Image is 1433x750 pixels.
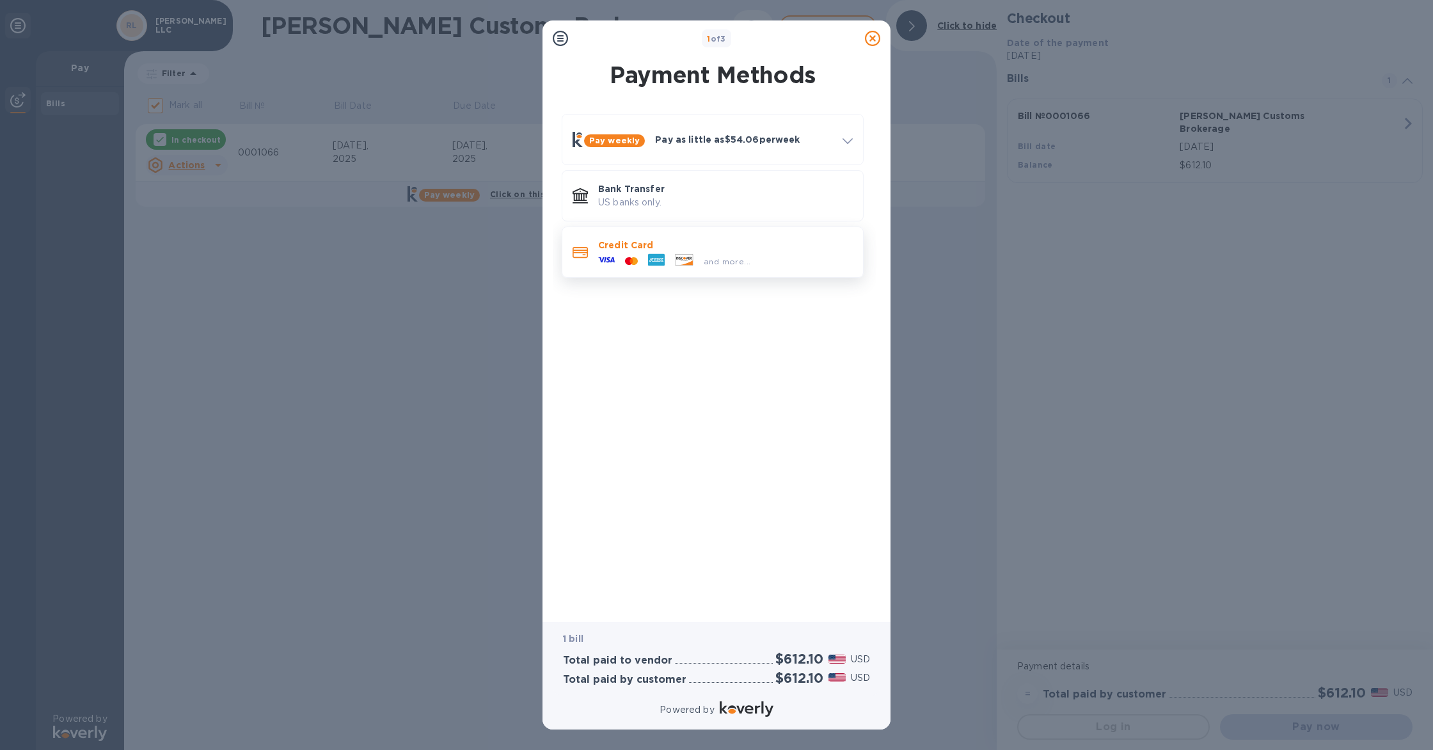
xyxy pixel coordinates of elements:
h2: $612.10 [775,651,823,667]
span: 1 [707,34,710,44]
img: USD [828,655,846,664]
p: Pay as little as $54.06 per week [655,133,832,146]
p: Bank Transfer [598,182,853,195]
h3: Total paid by customer [563,674,686,686]
b: of 3 [707,34,726,44]
p: USD [851,671,870,685]
h3: Total paid to vendor [563,655,672,667]
p: Powered by [660,703,714,717]
b: Pay weekly [589,136,640,145]
p: US banks only. [598,196,853,209]
b: 1 bill [563,634,583,644]
h2: $612.10 [775,670,823,686]
img: USD [828,673,846,682]
p: USD [851,653,870,666]
p: Credit Card [598,239,853,251]
img: Logo [720,701,773,717]
span: and more... [704,257,750,266]
h1: Payment Methods [559,61,866,88]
